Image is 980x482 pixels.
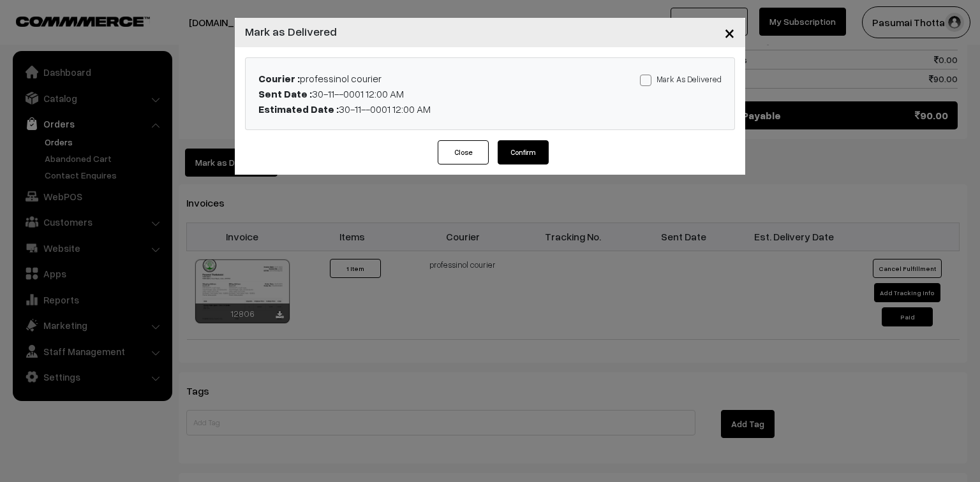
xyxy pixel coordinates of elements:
button: Confirm [498,140,549,164]
button: Close [438,140,489,164]
button: Close [714,13,745,52]
span: × [724,20,735,44]
div: professinol courier 30-11--0001 12:00 AM 30-11--0001 12:00 AM [249,71,570,117]
label: Mark As Delivered [640,72,722,86]
b: Estimated Date : [258,103,339,115]
b: Courier : [258,72,300,85]
b: Sent Date : [258,87,312,100]
h4: Mark as Delivered [245,23,337,40]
